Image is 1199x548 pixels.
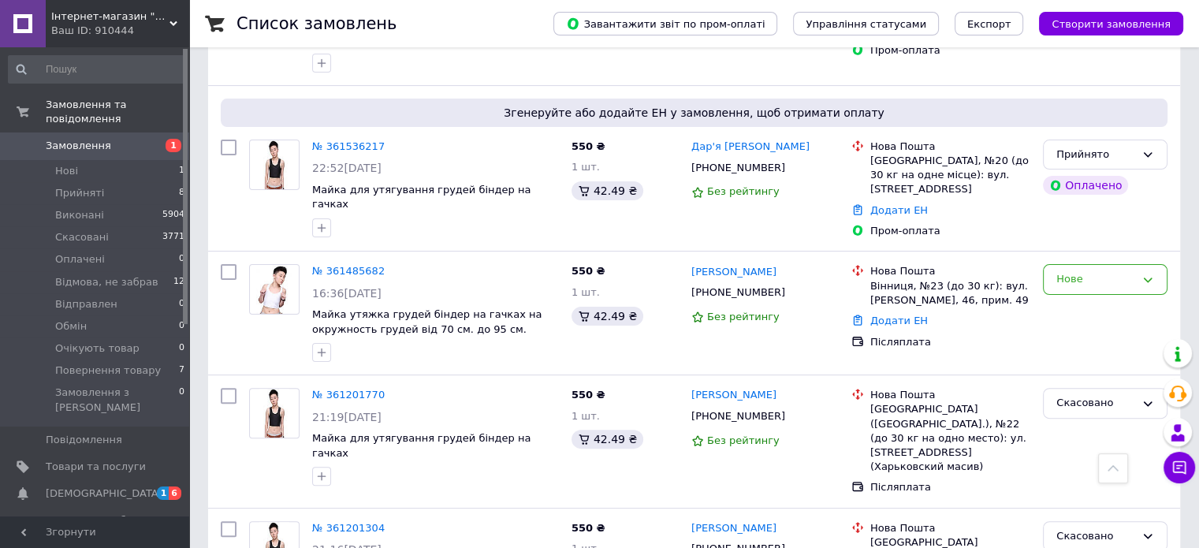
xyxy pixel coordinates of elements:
span: Відправлен [55,297,117,311]
button: Експорт [955,12,1024,35]
span: Створити замовлення [1052,18,1171,30]
div: Скасовано [1056,528,1135,545]
div: Нова Пошта [870,521,1030,535]
span: Обмін [55,319,87,334]
span: Завантажити звіт по пром-оплаті [566,17,765,31]
span: Показники роботи компанії [46,513,146,542]
span: Відмова, не забрав [55,275,158,289]
span: Управління статусами [806,18,926,30]
a: Майка для утягування грудей біндер на гачках [312,184,531,211]
button: Чат з покупцем [1164,452,1195,483]
a: № 361201770 [312,389,385,401]
span: 7 [179,363,184,378]
span: Без рейтингу [707,185,780,197]
div: Нове [1056,271,1135,288]
a: Фото товару [249,264,300,315]
div: Скасовано [1056,395,1135,412]
span: 0 [179,319,184,334]
div: 42.49 ₴ [572,307,643,326]
span: 1 [166,139,181,152]
span: 550 ₴ [572,265,605,277]
span: Згенеруйте або додайте ЕН у замовлення, щоб отримати оплату [227,105,1161,121]
span: Скасовані [55,230,109,244]
h1: Список замовлень [236,14,397,33]
span: [PHONE_NUMBER] [691,286,785,298]
span: Нові [55,164,78,178]
span: Замовлення та повідомлення [46,98,189,126]
span: Інтернет-магазин "906090" [51,9,169,24]
span: 21:19[DATE] [312,411,382,423]
span: 12 [173,275,184,289]
button: Управління статусами [793,12,939,35]
div: Нова Пошта [870,140,1030,154]
span: Замовлення з [PERSON_NAME] [55,386,179,414]
div: Пром-оплата [870,43,1030,58]
span: 0 [179,386,184,414]
span: Експорт [967,18,1011,30]
span: [PHONE_NUMBER] [691,162,785,173]
a: № 361536217 [312,140,385,152]
span: 8 [179,186,184,200]
div: Нова Пошта [870,264,1030,278]
div: Ваш ID: 910444 [51,24,189,38]
span: Без рейтингу [707,311,780,322]
span: Без рейтингу [707,434,780,446]
span: [PHONE_NUMBER] [691,410,785,422]
span: 1 [179,164,184,178]
a: [PERSON_NAME] [691,521,776,536]
a: Майка утяжка грудей біндер на гачках на окружность грудей від 70 см. до 95 см. [312,308,542,335]
span: 6 [169,486,181,500]
a: Створити замовлення [1023,17,1183,29]
div: Прийнято [1056,147,1135,163]
div: [GEOGRAPHIC_DATA] ([GEOGRAPHIC_DATA].), №22 (до 30 кг на одно место): ул. [STREET_ADDRESS] (Харьк... [870,402,1030,474]
div: [GEOGRAPHIC_DATA], №20 (до 30 кг на одне місце): вул. [STREET_ADDRESS] [870,154,1030,197]
img: Фото товару [256,265,292,314]
a: Майка для утягування грудей біндер на гачках [312,432,531,459]
span: 5904 [162,208,184,222]
a: Дар'я [PERSON_NAME] [691,140,810,155]
span: 1 шт. [572,286,600,298]
a: № 361201304 [312,522,385,534]
span: 550 ₴ [572,389,605,401]
div: Вінниця, №23 (до 30 кг): вул. [PERSON_NAME], 46, прим. 49 [870,279,1030,308]
div: Оплачено [1043,176,1128,195]
span: Оплачені [55,252,105,267]
span: 1 [157,486,169,500]
button: Завантажити звіт по пром-оплаті [553,12,777,35]
img: Фото товару [259,140,289,189]
img: Фото товару [259,389,289,438]
span: 550 ₴ [572,522,605,534]
a: Додати ЕН [870,204,928,216]
span: Виконані [55,208,104,222]
span: 550 ₴ [572,140,605,152]
div: Нова Пошта [870,388,1030,402]
span: 22:52[DATE] [312,162,382,174]
div: Пром-оплата [870,224,1030,238]
span: 16:36[DATE] [312,287,382,300]
span: Повідомлення [46,433,122,447]
span: 1 шт. [572,161,600,173]
span: 0 [179,252,184,267]
span: 0 [179,341,184,356]
span: Замовлення [46,139,111,153]
span: 3771 [162,230,184,244]
a: Фото товару [249,140,300,190]
input: Пошук [8,55,186,84]
div: 42.49 ₴ [572,430,643,449]
a: [PERSON_NAME] [691,265,776,280]
span: [DEMOGRAPHIC_DATA] [46,486,162,501]
span: 1 шт. [572,410,600,422]
a: № 361485682 [312,265,385,277]
div: 42.49 ₴ [572,181,643,200]
span: Товари та послуги [46,460,146,474]
a: Фото товару [249,388,300,438]
span: 0 [179,297,184,311]
span: Прийняті [55,186,104,200]
div: Післяплата [870,335,1030,349]
div: Післяплата [870,480,1030,494]
span: Очікують товар [55,341,140,356]
span: Повернення товару [55,363,161,378]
